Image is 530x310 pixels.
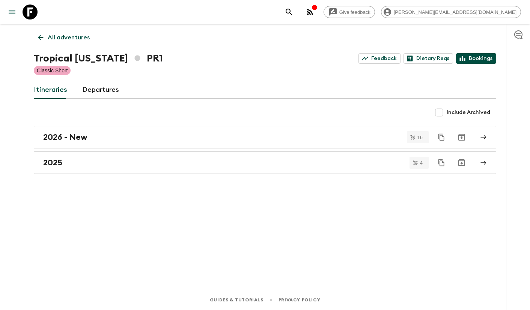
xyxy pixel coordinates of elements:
[34,51,163,66] h1: Tropical [US_STATE] PR1
[34,81,67,99] a: Itineraries
[390,9,521,15] span: [PERSON_NAME][EMAIL_ADDRESS][DOMAIN_NAME]
[279,296,320,304] a: Privacy Policy
[413,135,427,140] span: 16
[435,156,448,169] button: Duplicate
[82,81,119,99] a: Departures
[34,151,496,174] a: 2025
[456,53,496,64] a: Bookings
[454,130,469,145] button: Archive
[34,30,94,45] a: All adventures
[34,126,496,148] a: 2026 - New
[210,296,263,304] a: Guides & Tutorials
[282,4,297,19] button: search adventures
[324,6,375,18] a: Give feedback
[5,4,20,19] button: menu
[416,160,427,165] span: 4
[404,53,453,64] a: Dietary Reqs
[358,53,401,64] a: Feedback
[37,67,68,74] p: Classic Short
[43,158,62,168] h2: 2025
[381,6,521,18] div: [PERSON_NAME][EMAIL_ADDRESS][DOMAIN_NAME]
[447,109,490,116] span: Include Archived
[335,9,375,15] span: Give feedback
[43,132,87,142] h2: 2026 - New
[435,130,448,144] button: Duplicate
[454,155,469,170] button: Archive
[48,33,90,42] p: All adventures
